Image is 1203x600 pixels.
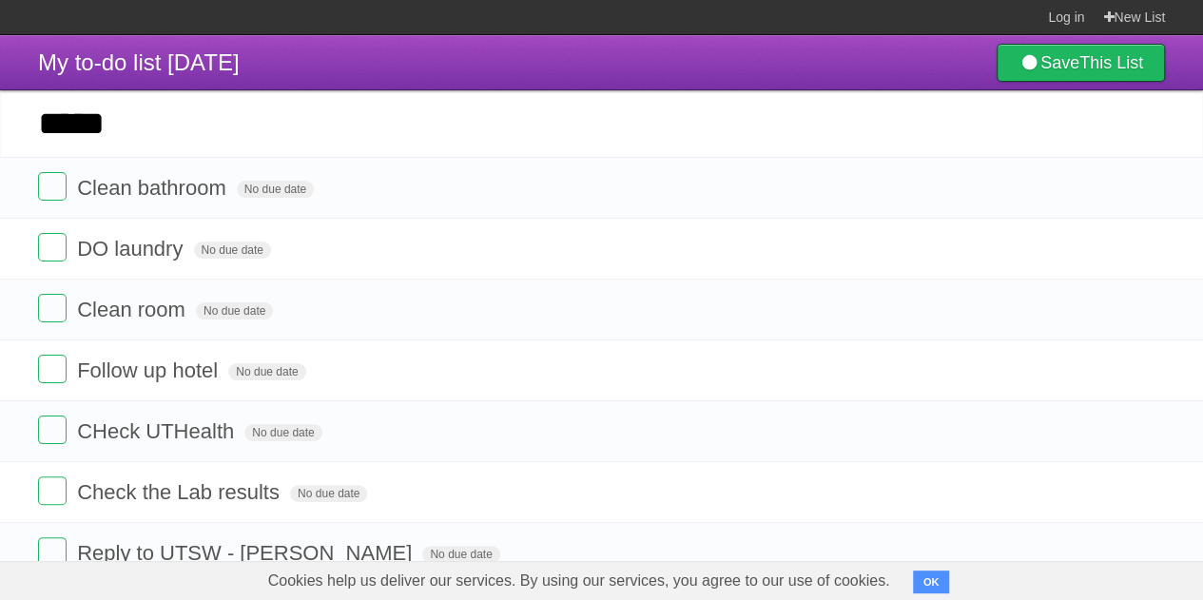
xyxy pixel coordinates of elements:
span: No due date [422,546,499,563]
label: Done [38,416,67,444]
label: Done [38,172,67,201]
span: Clean bathroom [77,176,231,200]
span: Clean room [77,298,190,321]
span: No due date [290,485,367,502]
label: Done [38,233,67,261]
span: Reply to UTSW - [PERSON_NAME] [77,541,417,565]
button: OK [913,571,950,593]
span: Follow up hotel [77,358,223,382]
span: Check the Lab results [77,480,284,504]
b: This List [1079,53,1143,72]
span: Cookies help us deliver our services. By using our services, you agree to our use of cookies. [249,562,909,600]
label: Done [38,476,67,505]
span: No due date [194,242,271,259]
a: SaveThis List [997,44,1165,82]
label: Done [38,537,67,566]
span: No due date [228,363,305,380]
span: DO laundry [77,237,187,261]
label: Done [38,294,67,322]
label: Done [38,355,67,383]
span: CHeck UTHealth [77,419,239,443]
span: My to-do list [DATE] [38,49,240,75]
span: No due date [244,424,321,441]
span: No due date [237,181,314,198]
span: No due date [196,302,273,319]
